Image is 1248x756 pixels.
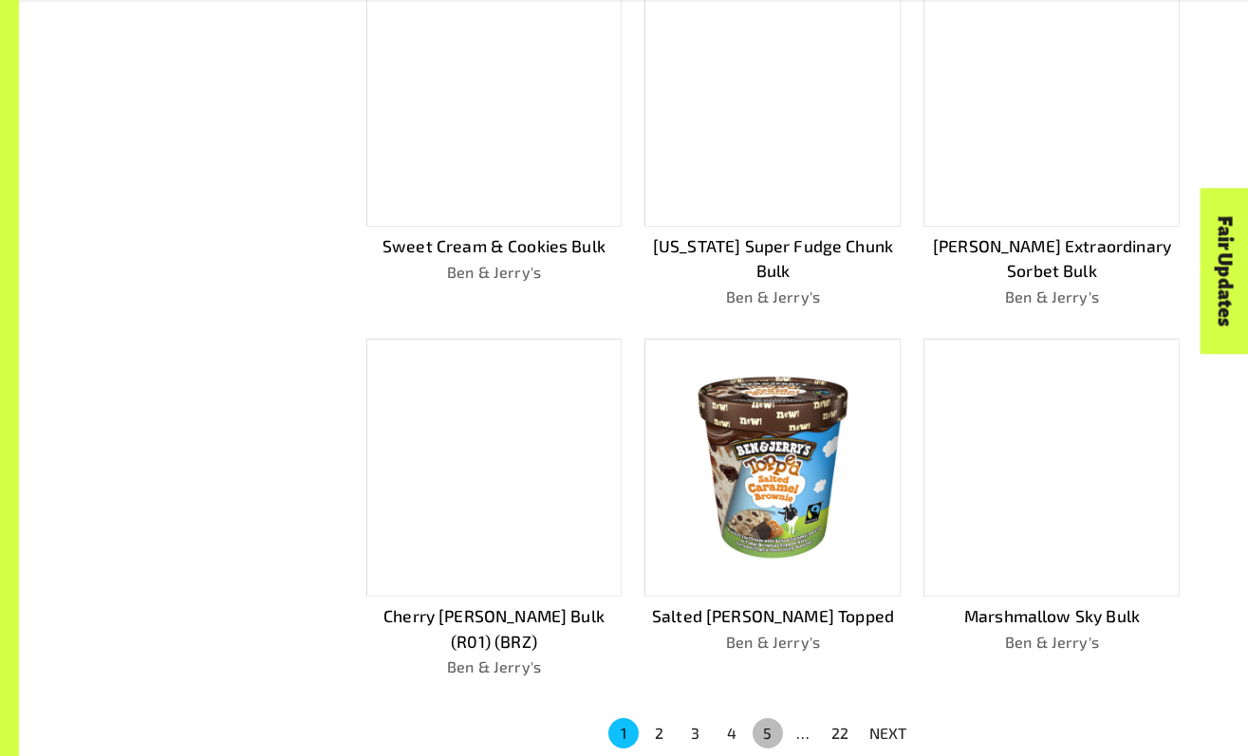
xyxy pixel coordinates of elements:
[605,716,919,750] nav: pagination navigation
[366,603,623,654] p: Cherry [PERSON_NAME] Bulk (R01) (BRZ)
[923,286,1180,308] p: Ben & Jerry's
[644,339,901,678] a: Salted [PERSON_NAME] ToppedBen & Jerry's
[644,603,901,628] p: Salted [PERSON_NAME] Topped
[825,718,855,748] button: Go to page 22
[717,718,747,748] button: Go to page 4
[789,722,819,745] div: …
[923,233,1180,284] p: [PERSON_NAME] Extraordinary Sorbet Bulk
[608,718,639,748] button: page 1
[923,339,1180,678] a: Marshmallow Sky BulkBen & Jerry's
[869,722,907,745] p: NEXT
[923,631,1180,654] p: Ben & Jerry's
[858,716,919,750] button: NEXT
[366,339,623,678] a: Cherry [PERSON_NAME] Bulk (R01) (BRZ)Ben & Jerry's
[753,718,783,748] button: Go to page 5
[366,655,623,678] p: Ben & Jerry's
[923,603,1180,628] p: Marshmallow Sky Bulk
[644,233,901,284] p: [US_STATE] Super Fudge Chunk Bulk
[366,261,623,284] p: Ben & Jerry's
[366,233,623,258] p: Sweet Cream & Cookies Bulk
[644,286,901,308] p: Ben & Jerry's
[644,718,675,748] button: Go to page 2
[644,631,901,654] p: Ben & Jerry's
[680,718,711,748] button: Go to page 3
